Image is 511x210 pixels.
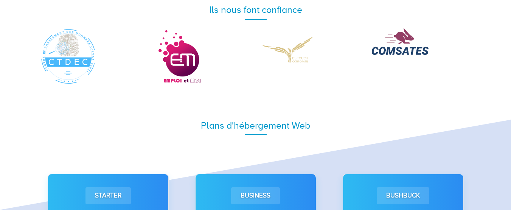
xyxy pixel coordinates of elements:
[40,28,97,85] img: CTDEC
[40,119,471,132] div: Plans d'hébergement Web
[377,187,429,204] div: Bushbuck
[261,28,318,71] img: DS Corporate
[372,28,429,55] img: COMSATES
[40,3,471,17] div: Ils nous font confiance
[85,187,131,204] div: Starter
[151,28,207,85] img: Emploi et Moi
[231,187,280,204] div: Business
